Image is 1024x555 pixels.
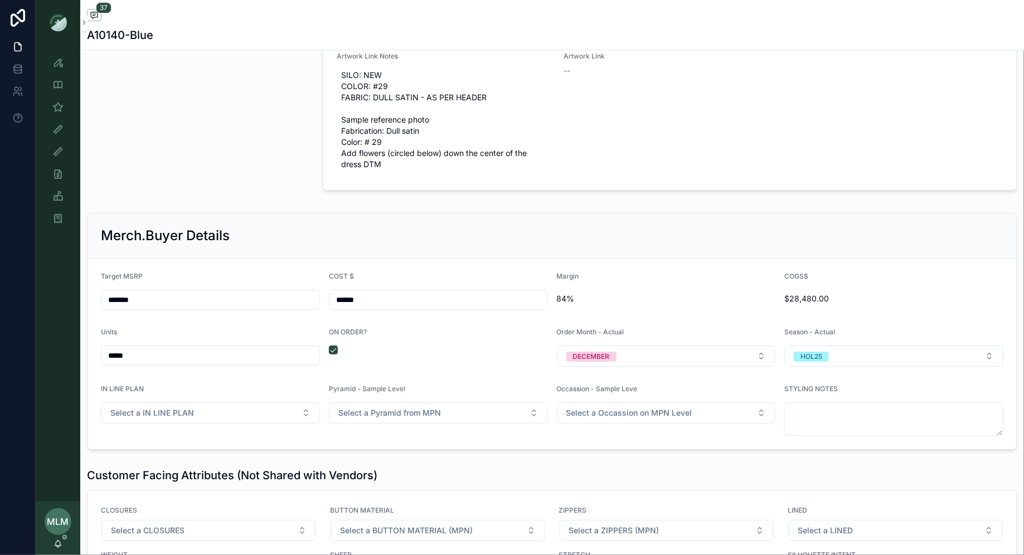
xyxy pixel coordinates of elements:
span: CLOSURES [101,506,317,515]
span: LINED [788,506,1003,515]
span: Select a ZIPPERS (MPN) [569,525,659,536]
button: Select Button [331,520,545,541]
span: IN LINE PLAN [101,384,144,393]
span: COST $ [329,272,354,280]
button: Select Button [788,520,1003,541]
span: BUTTON MATERIAL [330,506,546,515]
button: Select Button [329,402,548,423]
span: Select a IN LINE PLAN [110,407,194,418]
div: scrollable content [36,45,80,243]
button: Select Button [784,345,1003,367]
span: Select a Pyramid from MPN [338,407,441,418]
span: Artwork Link Notes [337,52,550,61]
span: Select a Occassion on MPN Level [566,407,692,418]
button: Select Button [101,520,316,541]
span: Pyramid - Sample Level [329,384,405,393]
div: DECEMBER [573,352,610,362]
span: -- [564,65,570,76]
span: Artwork Link [564,52,720,61]
img: App logo [49,13,67,31]
div: HOL25 [800,352,822,362]
span: ZIPPERS [559,506,775,515]
h1: Customer Facing Attributes (Not Shared with Vendors) [87,468,377,483]
span: SILO: NEW COLOR: #29 FABRIC: DULL SATIN - AS PER HEADER Sample reference photo Fabrication: Dull ... [341,70,546,170]
span: $28,480.00 [784,293,1003,304]
span: Select a CLOSURES [111,525,185,536]
span: Select a LINED [798,525,853,536]
span: COGS$ [784,272,808,280]
span: 84% [557,293,776,304]
button: 37 [87,9,101,23]
button: Select Button [557,345,776,367]
span: MLM [47,515,69,528]
span: 37 [96,2,111,13]
span: Select a BUTTON MATERIAL (MPN) [340,525,473,536]
button: Select Button [557,402,776,423]
button: Select Button [101,402,320,423]
span: Margin [557,272,579,280]
span: ON ORDER? [329,328,367,336]
span: Target MSRP [101,272,143,280]
h2: Merch.Buyer Details [101,227,230,245]
span: Occassion - Sample Leve [557,384,638,393]
h1: A10140-Blue [87,27,153,43]
span: STYLING NOTES [784,384,838,393]
span: Units [101,328,117,336]
button: Select Button [560,520,774,541]
span: Order Month - Actual [557,328,624,336]
span: Season - Actual [784,328,835,336]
